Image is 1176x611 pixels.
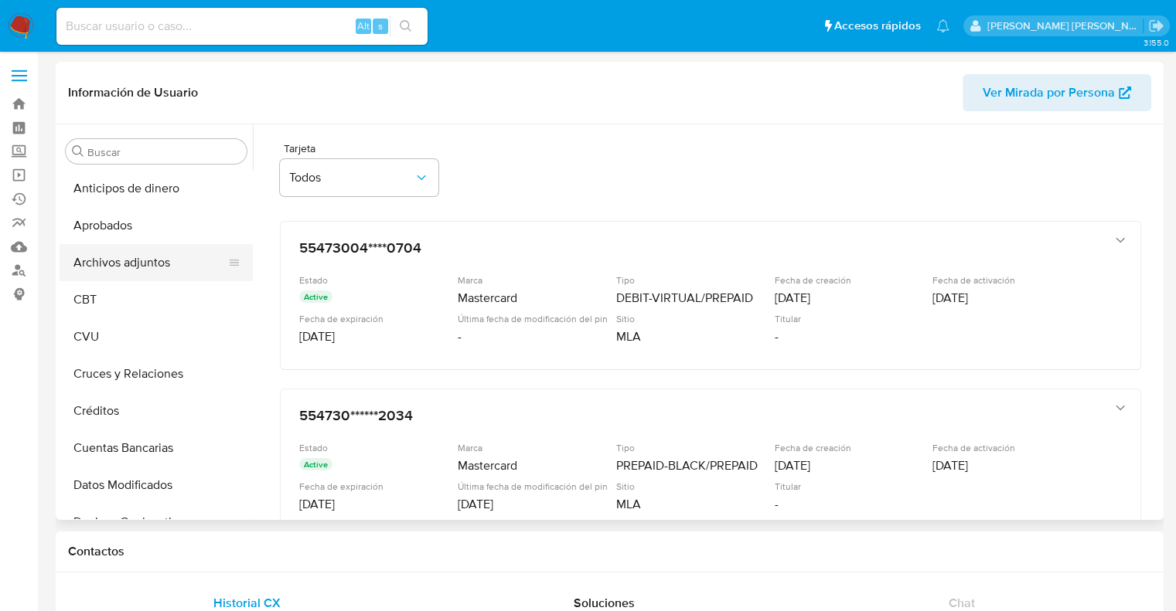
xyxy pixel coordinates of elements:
button: Aprobados [60,207,253,244]
input: Buscar [87,145,240,159]
button: CBT [60,281,253,318]
button: Créditos [60,392,253,429]
input: Buscar usuario o caso... [56,16,428,36]
button: Ver Mirada por Persona [963,74,1151,111]
span: Ver Mirada por Persona [983,74,1115,111]
button: Anticipos de dinero [60,170,253,207]
button: Datos Modificados [60,467,253,504]
button: Cuentas Bancarias [60,429,253,467]
button: search-icon [390,15,421,37]
span: Alt [357,19,370,33]
a: Salir [1148,18,1164,34]
button: Archivos adjuntos [60,244,240,281]
a: Notificaciones [936,19,949,32]
button: Devices Geolocation [60,504,253,541]
button: Buscar [72,145,84,158]
span: s [378,19,383,33]
h1: Información de Usuario [68,85,198,100]
h1: Contactos [68,544,1151,559]
p: ext_noevirar@mercadolibre.com [987,19,1144,33]
button: CVU [60,318,253,355]
span: Accesos rápidos [834,18,921,34]
button: Cruces y Relaciones [60,355,253,392]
